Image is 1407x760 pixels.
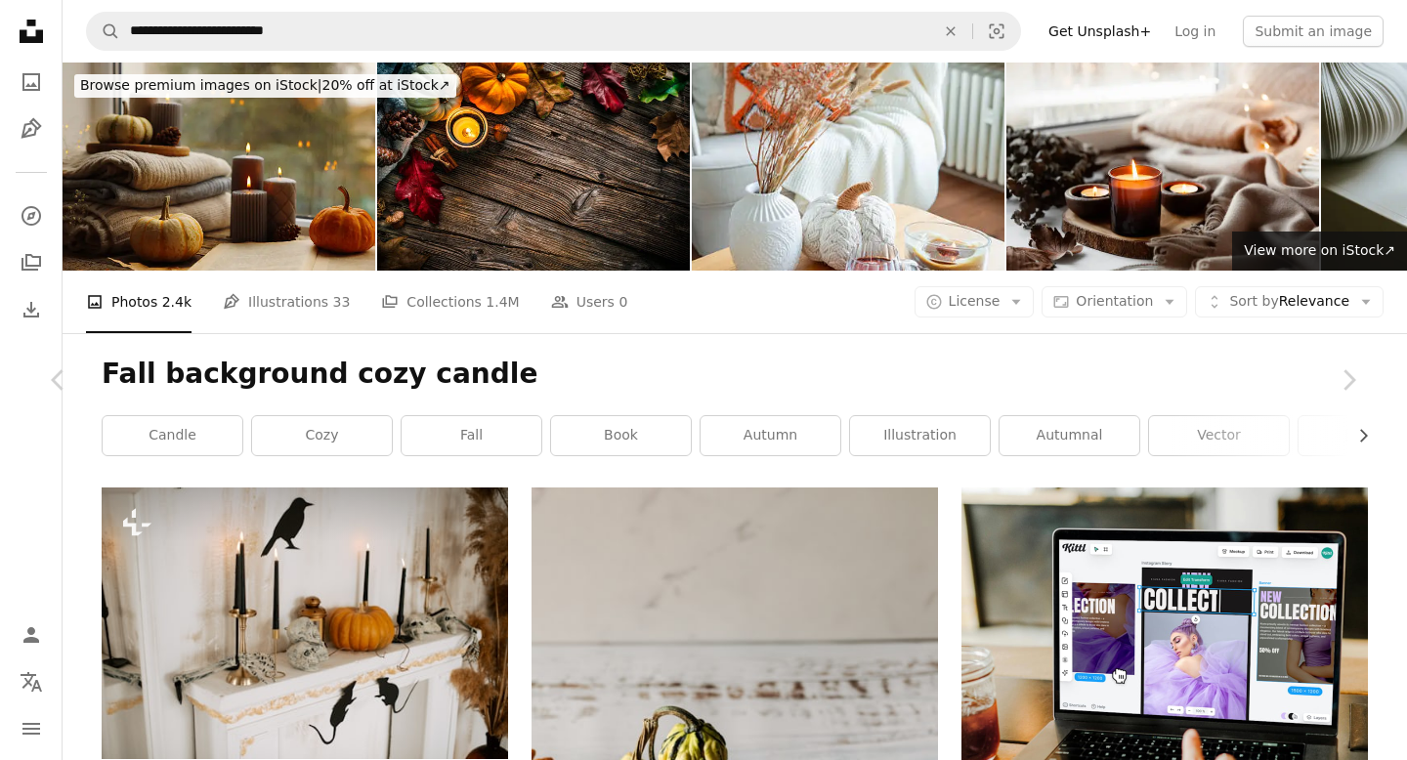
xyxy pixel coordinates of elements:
[1290,286,1407,474] a: Next
[1076,293,1153,309] span: Orientation
[1232,232,1407,271] a: View more on iStock↗
[80,77,321,93] span: Browse premium images on iStock |
[252,416,392,455] a: cozy
[223,271,350,333] a: Illustrations 33
[1195,286,1384,317] button: Sort byRelevance
[551,416,691,455] a: book
[915,286,1035,317] button: License
[12,63,51,102] a: Photos
[12,709,51,748] button: Menu
[692,63,1004,271] img: Cup of hot spiced tea, chocolate chip cookies, autumn decor with pumpkins, a cozy chair with a bl...
[1000,416,1139,455] a: autumnal
[486,291,519,313] span: 1.4M
[402,416,541,455] a: fall
[1037,16,1163,47] a: Get Unsplash+
[1042,286,1187,317] button: Orientation
[949,293,1001,309] span: License
[86,12,1021,51] form: Find visuals sitewide
[929,13,972,50] button: Clear
[12,109,51,148] a: Illustrations
[551,271,628,333] a: Users 0
[74,74,456,98] div: 20% off at iStock ↗
[12,243,51,282] a: Collections
[1244,242,1395,258] span: View more on iStock ↗
[850,416,990,455] a: illustration
[1149,416,1289,455] a: vector
[377,63,690,271] img: Autumn or Thanksgiving decoration. Copy space
[1229,293,1278,309] span: Sort by
[103,416,242,455] a: candle
[1006,63,1319,271] img: warm cozy window arrangement, winter or autumn concept, candles throw lights
[618,291,627,313] span: 0
[381,271,519,333] a: Collections 1.4M
[102,487,508,759] img: a mantle with candles and a bird on it
[1243,16,1384,47] button: Submit an image
[102,614,508,632] a: a mantle with candles and a bird on it
[87,13,120,50] button: Search Unsplash
[63,63,375,271] img: Burning candles, open book and stack of soft sweaters on windowsill. Autumn atmosphere
[1163,16,1227,47] a: Log in
[701,416,840,455] a: autumn
[12,196,51,235] a: Explore
[63,63,468,109] a: Browse premium images on iStock|20% off at iStock↗
[102,357,1368,392] h1: Fall background cozy candle
[333,291,351,313] span: 33
[973,13,1020,50] button: Visual search
[12,615,51,654] a: Log in / Sign up
[12,662,51,701] button: Language
[1229,292,1349,312] span: Relevance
